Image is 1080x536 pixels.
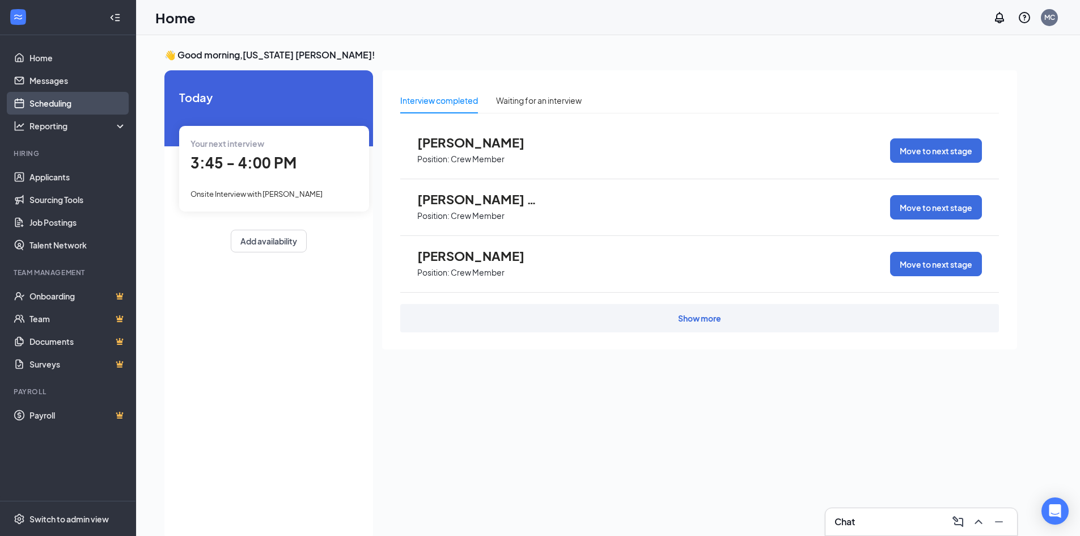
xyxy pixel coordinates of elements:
div: Open Intercom Messenger [1041,497,1069,525]
p: Crew Member [451,154,505,164]
button: Add availability [231,230,307,252]
a: Home [29,47,126,69]
svg: QuestionInfo [1018,11,1031,24]
h3: Chat [835,516,855,528]
div: Waiting for an interview [496,94,582,107]
div: Team Management [14,268,124,277]
svg: Settings [14,513,25,525]
p: Position: [417,267,450,278]
button: Move to next stage [890,252,982,276]
a: OnboardingCrown [29,285,126,307]
a: Job Postings [29,211,126,234]
svg: WorkstreamLogo [12,11,24,23]
p: Crew Member [451,267,505,278]
a: DocumentsCrown [29,330,126,353]
svg: Minimize [992,515,1006,529]
a: SurveysCrown [29,353,126,375]
h1: Home [155,8,196,27]
a: Applicants [29,166,126,188]
button: Move to next stage [890,195,982,220]
span: Onsite Interview with [PERSON_NAME] [190,189,323,199]
span: [PERSON_NAME] [417,135,542,150]
div: MC [1044,12,1055,22]
span: [PERSON_NAME] [417,248,542,263]
span: [PERSON_NAME] Wealthall [417,192,542,206]
div: Show more [678,313,721,324]
a: TeamCrown [29,307,126,330]
svg: Analysis [14,120,25,132]
p: Position: [417,210,450,221]
button: Move to next stage [890,138,982,163]
button: ComposeMessage [949,513,967,531]
span: 3:45 - 4:00 PM [190,153,297,172]
svg: ChevronUp [972,515,985,529]
span: Your next interview [190,138,264,149]
a: Talent Network [29,234,126,256]
p: Crew Member [451,210,505,221]
div: Switch to admin view [29,513,109,525]
a: Scheduling [29,92,126,115]
svg: ComposeMessage [951,515,965,529]
svg: Notifications [993,11,1006,24]
a: Messages [29,69,126,92]
svg: Collapse [109,12,121,23]
button: Minimize [990,513,1008,531]
div: Hiring [14,149,124,158]
div: Payroll [14,387,124,396]
button: ChevronUp [969,513,988,531]
div: Reporting [29,120,127,132]
h3: 👋 Good morning, [US_STATE] [PERSON_NAME] ! [164,49,1017,61]
a: PayrollCrown [29,404,126,427]
div: Interview completed [400,94,478,107]
a: Sourcing Tools [29,188,126,211]
p: Position: [417,154,450,164]
span: Today [179,88,358,106]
